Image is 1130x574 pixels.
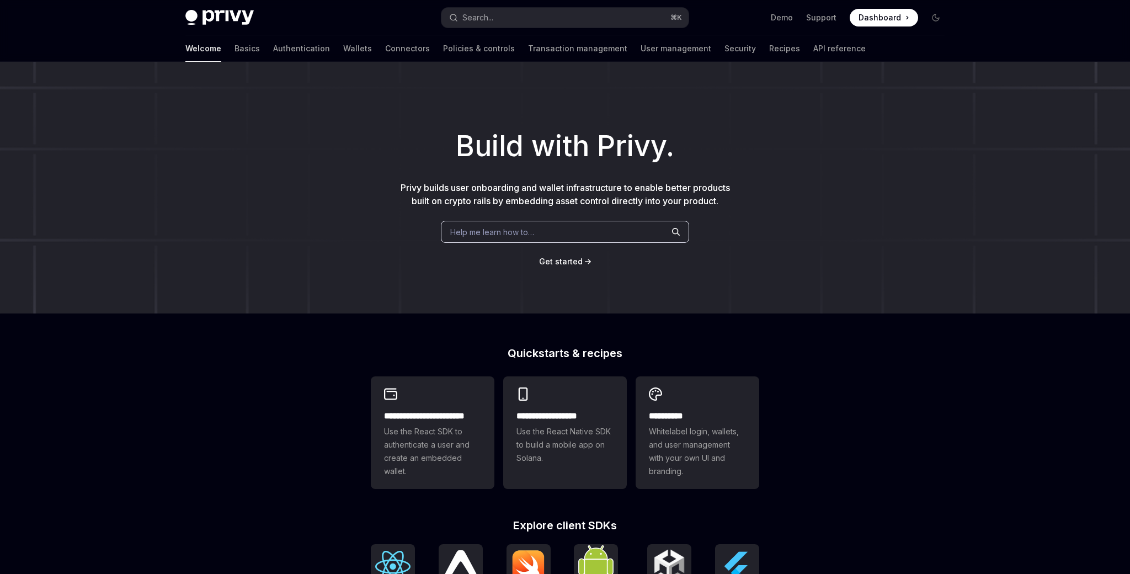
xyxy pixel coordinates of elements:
[462,11,493,24] div: Search...
[813,35,866,62] a: API reference
[185,10,254,25] img: dark logo
[806,12,836,23] a: Support
[234,35,260,62] a: Basics
[384,425,481,478] span: Use the React SDK to authenticate a user and create an embedded wallet.
[343,35,372,62] a: Wallets
[927,9,945,26] button: Toggle dark mode
[443,35,515,62] a: Policies & controls
[859,12,901,23] span: Dashboard
[670,13,682,22] span: ⌘ K
[769,35,800,62] a: Recipes
[450,226,534,238] span: Help me learn how to…
[18,125,1112,168] h1: Build with Privy.
[649,425,746,478] span: Whitelabel login, wallets, and user management with your own UI and branding.
[516,425,614,465] span: Use the React Native SDK to build a mobile app on Solana.
[401,182,730,206] span: Privy builds user onboarding and wallet infrastructure to enable better products built on crypto ...
[185,35,221,62] a: Welcome
[273,35,330,62] a: Authentication
[385,35,430,62] a: Connectors
[441,8,689,28] button: Search...⌘K
[771,12,793,23] a: Demo
[503,376,627,489] a: **** **** **** ***Use the React Native SDK to build a mobile app on Solana.
[641,35,711,62] a: User management
[724,35,756,62] a: Security
[636,376,759,489] a: **** *****Whitelabel login, wallets, and user management with your own UI and branding.
[371,348,759,359] h2: Quickstarts & recipes
[539,256,583,267] a: Get started
[850,9,918,26] a: Dashboard
[528,35,627,62] a: Transaction management
[371,520,759,531] h2: Explore client SDKs
[539,257,583,266] span: Get started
